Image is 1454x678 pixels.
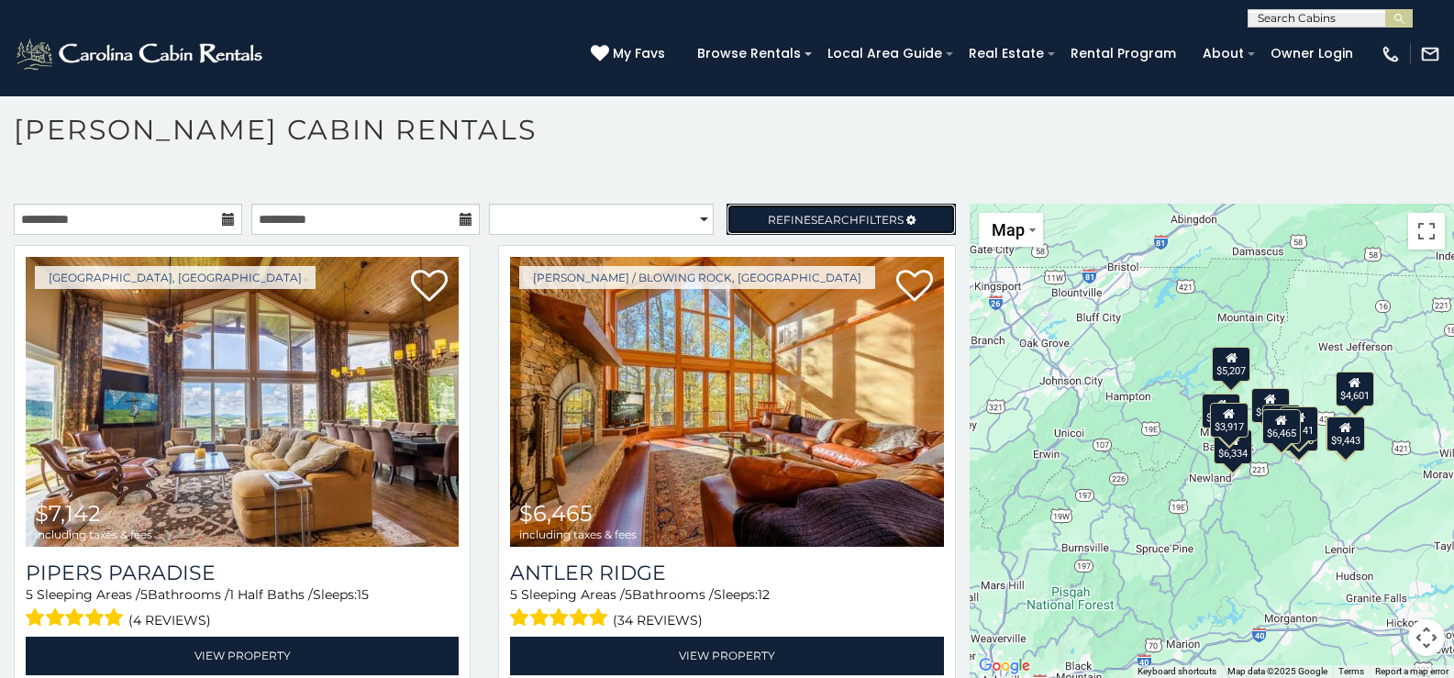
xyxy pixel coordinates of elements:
button: Toggle fullscreen view [1408,213,1445,250]
a: View Property [26,637,459,674]
img: Pipers Paradise [26,257,459,547]
a: Real Estate [960,39,1053,68]
a: About [1193,39,1253,68]
div: $5,692 [1262,404,1301,439]
a: Pipers Paradise $7,142 including taxes & fees [26,257,459,547]
img: Antler Ridge [510,257,943,547]
a: My Favs [591,44,670,64]
a: Add to favorites [896,268,933,306]
span: $6,465 [519,500,593,527]
div: $5,207 [1212,346,1250,381]
a: RefineSearchFilters [727,204,955,235]
span: 12 [758,586,770,603]
button: Keyboard shortcuts [1138,665,1216,678]
a: Open this area in Google Maps (opens a new window) [974,654,1035,678]
span: including taxes & fees [519,528,637,540]
span: $7,142 [35,500,101,527]
span: 15 [357,586,369,603]
div: $3,917 [1209,402,1248,437]
span: Search [811,213,859,227]
span: Map [992,220,1025,239]
span: (34 reviews) [613,608,703,632]
span: 5 [625,586,632,603]
span: (4 reviews) [128,608,211,632]
img: phone-regular-white.png [1381,44,1401,64]
div: $4,141 [1280,406,1318,441]
a: Report a map error [1375,666,1448,676]
span: including taxes & fees [35,528,152,540]
a: Terms (opens in new tab) [1338,666,1364,676]
span: 5 [26,586,33,603]
div: $2,990 [1279,416,1317,450]
img: White-1-2.png [14,36,268,72]
button: Map camera controls [1408,619,1445,656]
a: [PERSON_NAME] / Blowing Rock, [GEOGRAPHIC_DATA] [519,266,875,289]
span: Map data ©2025 Google [1227,666,1327,676]
a: Antler Ridge $6,465 including taxes & fees [510,257,943,547]
div: $6,334 [1214,428,1252,463]
div: $6,465 [1261,408,1300,443]
a: Local Area Guide [818,39,951,68]
div: $7,142 [1202,393,1240,428]
div: $4,601 [1335,372,1373,406]
div: $9,443 [1326,417,1365,451]
a: View Property [510,637,943,674]
img: Google [974,654,1035,678]
span: 1 Half Baths / [229,586,313,603]
a: Owner Login [1261,39,1362,68]
img: mail-regular-white.png [1420,44,1440,64]
button: Change map style [979,213,1043,247]
div: $8,075 [1250,387,1289,422]
a: Browse Rentals [688,39,810,68]
a: Rental Program [1061,39,1185,68]
div: Sleeping Areas / Bathrooms / Sleeps: [26,585,459,632]
a: [GEOGRAPHIC_DATA], [GEOGRAPHIC_DATA] [35,266,316,289]
span: Refine Filters [768,213,904,227]
span: 5 [140,586,148,603]
span: My Favs [613,44,665,63]
span: 5 [510,586,517,603]
div: Sleeping Areas / Bathrooms / Sleeps: [510,585,943,632]
a: Pipers Paradise [26,561,459,585]
a: Add to favorites [411,268,448,306]
a: Antler Ridge [510,561,943,585]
